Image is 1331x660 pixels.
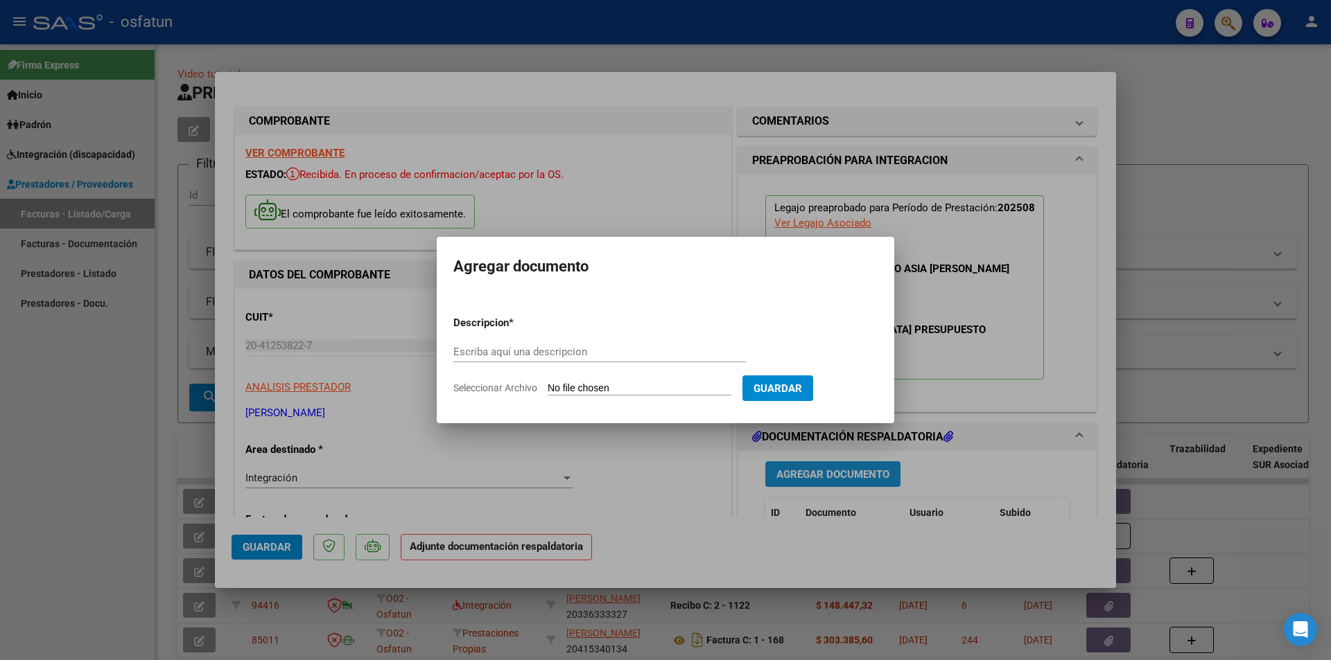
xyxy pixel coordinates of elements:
[453,382,537,393] span: Seleccionar Archivo
[1284,613,1317,646] div: Open Intercom Messenger
[453,253,878,280] h2: Agregar documento
[453,315,581,331] p: Descripcion
[742,375,813,401] button: Guardar
[754,382,802,395] span: Guardar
